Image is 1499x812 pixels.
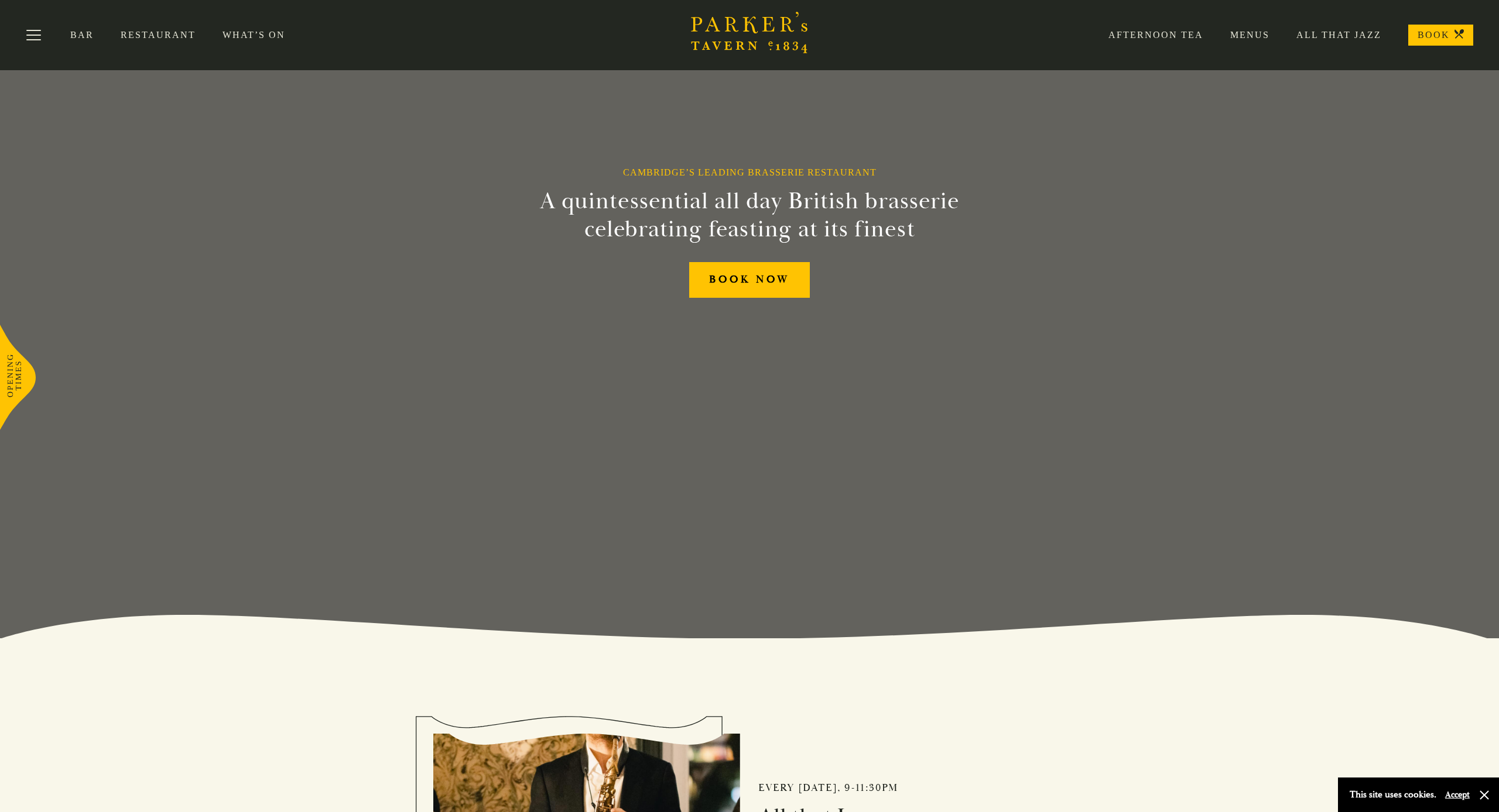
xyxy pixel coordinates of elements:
button: Accept [1445,789,1470,800]
p: This site uses cookies. [1350,786,1436,803]
h2: Every [DATE], 9-11:30pm [758,782,1066,794]
h2: A quintessential all day British brasserie celebrating feasting at its finest [482,187,1017,243]
h1: Cambridge’s Leading Brasserie Restaurant [623,167,877,178]
button: Close and accept [1479,789,1490,801]
a: BOOK NOW [689,262,810,298]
